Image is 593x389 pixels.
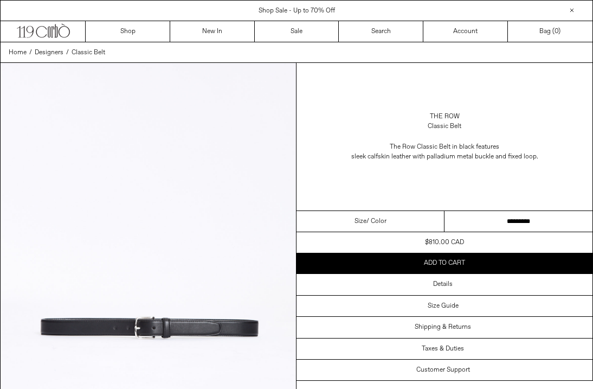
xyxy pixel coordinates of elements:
[508,21,592,42] a: Bag ()
[351,152,538,162] span: sleek calfskin leather with palladium metal buckle and fixed loop.
[366,216,386,226] span: / Color
[296,253,592,273] button: Add to cart
[433,280,453,288] h3: Details
[259,7,335,15] a: Shop Sale - Up to 70% Off
[428,302,459,310] h3: Size Guide
[423,21,508,42] a: Account
[29,48,32,58] span: /
[555,27,558,36] span: 0
[66,48,69,58] span: /
[86,21,170,42] a: Shop
[555,27,560,36] span: )
[339,21,423,42] a: Search
[9,48,27,58] a: Home
[425,238,464,247] div: $810.00 CAD
[336,142,553,162] div: The Row Classic Belt in black features
[422,345,464,353] h3: Taxes & Duties
[415,323,471,331] h3: Shipping & Returns
[72,48,105,58] a: Classic Belt
[428,122,461,131] div: Classic Belt
[416,366,470,374] h3: Customer Support
[255,21,339,42] a: Sale
[424,259,465,267] span: Add to cart
[35,48,63,58] a: Designers
[430,112,460,122] a: The Row
[354,216,366,226] span: Size
[170,21,255,42] a: New In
